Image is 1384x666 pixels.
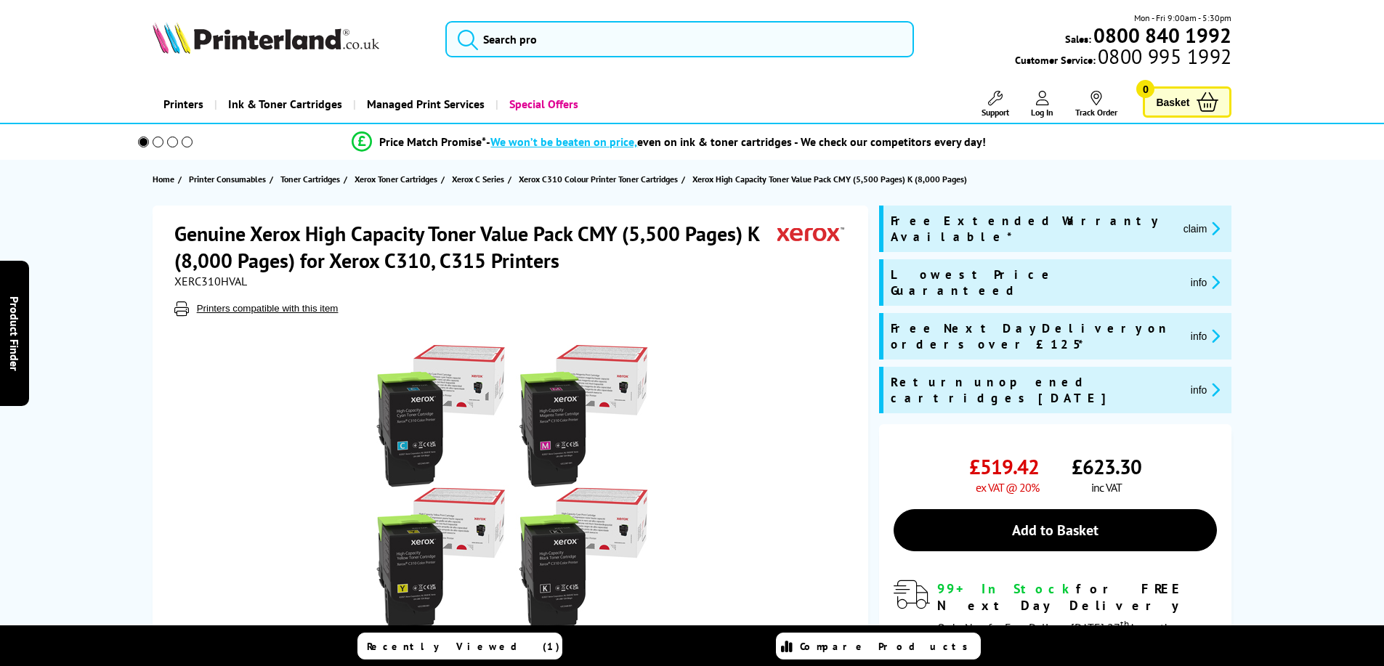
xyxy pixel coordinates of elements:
[519,171,678,187] span: Xerox C310 Colour Printer Toner Cartridges
[189,171,266,187] span: Printer Consumables
[1186,274,1225,291] button: promo-description
[379,134,486,149] span: Price Match Promise*
[1136,80,1154,98] span: 0
[1031,107,1053,118] span: Log In
[153,171,174,187] span: Home
[486,134,986,149] div: - even on ink & toner cartridges - We check our competitors every day!
[1186,381,1225,398] button: promo-description
[490,134,637,149] span: We won’t be beaten on price,
[692,174,967,184] span: Xerox High Capacity Toner Value Pack CMY (5,500 Pages) K (8,000 Pages)
[982,107,1009,118] span: Support
[214,86,353,123] a: Ink & Toner Cartridges
[228,86,342,123] span: Ink & Toner Cartridges
[1031,91,1053,118] a: Log In
[153,22,379,54] img: Printerland Logo
[891,267,1179,299] span: Lowest Price Guaranteed
[1143,86,1231,118] a: Basket 0
[965,620,988,635] span: Now
[777,220,844,247] img: Xerox
[280,171,344,187] a: Toner Cartridges
[452,171,508,187] a: Xerox C Series
[1091,480,1122,495] span: inc VAT
[1072,453,1141,480] span: £623.30
[452,171,504,187] span: Xerox C Series
[1093,22,1231,49] b: 0800 840 1992
[1134,11,1231,25] span: Mon - Fri 9:00am - 5:30pm
[153,171,178,187] a: Home
[445,21,914,57] input: Search pro
[937,580,1217,614] div: for FREE Next Day Delivery
[367,640,560,653] span: Recently Viewed (1)
[519,171,681,187] a: Xerox C310 Colour Printer Toner Cartridges
[193,302,343,314] button: Printers compatible with this item
[1091,28,1231,42] a: 0800 840 1992
[982,91,1009,118] a: Support
[495,86,589,123] a: Special Offers
[355,171,437,187] span: Xerox Toner Cartridges
[894,580,1217,634] div: modal_delivery
[937,620,1168,635] span: Order for Free Delivery [DATE] 27 August!
[370,345,655,630] img: Xerox High Capacity Toner Value Pack CMY (5,500 Pages) K (8,000 Pages)
[153,86,214,123] a: Printers
[969,453,1039,480] span: £519.42
[189,171,270,187] a: Printer Consumables
[1179,220,1225,237] button: promo-description
[357,633,562,659] a: Recently Viewed (1)
[1156,92,1189,112] span: Basket
[800,640,976,653] span: Compare Products
[891,374,1179,406] span: Return unopened cartridges [DATE]
[1075,91,1117,118] a: Track Order
[937,580,1076,597] span: 99+ In Stock
[153,22,428,57] a: Printerland Logo
[891,213,1172,245] span: Free Extended Warranty Available*
[118,129,1221,155] li: modal_Promise
[1015,49,1231,67] span: Customer Service:
[976,480,1039,495] span: ex VAT @ 20%
[894,509,1217,551] a: Add to Basket
[353,86,495,123] a: Managed Print Services
[1120,617,1129,630] sup: th
[355,171,441,187] a: Xerox Toner Cartridges
[7,296,22,370] span: Product Finder
[891,320,1179,352] span: Free Next Day Delivery on orders over £125*
[1065,32,1091,46] span: Sales:
[174,220,777,274] h1: Genuine Xerox High Capacity Toner Value Pack CMY (5,500 Pages) K (8,000 Pages) for Xerox C310, C3...
[174,274,247,288] span: XERC310HVAL
[776,633,981,659] a: Compare Products
[1186,328,1225,344] button: promo-description
[1096,49,1231,63] span: 0800 995 1992
[280,171,340,187] span: Toner Cartridges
